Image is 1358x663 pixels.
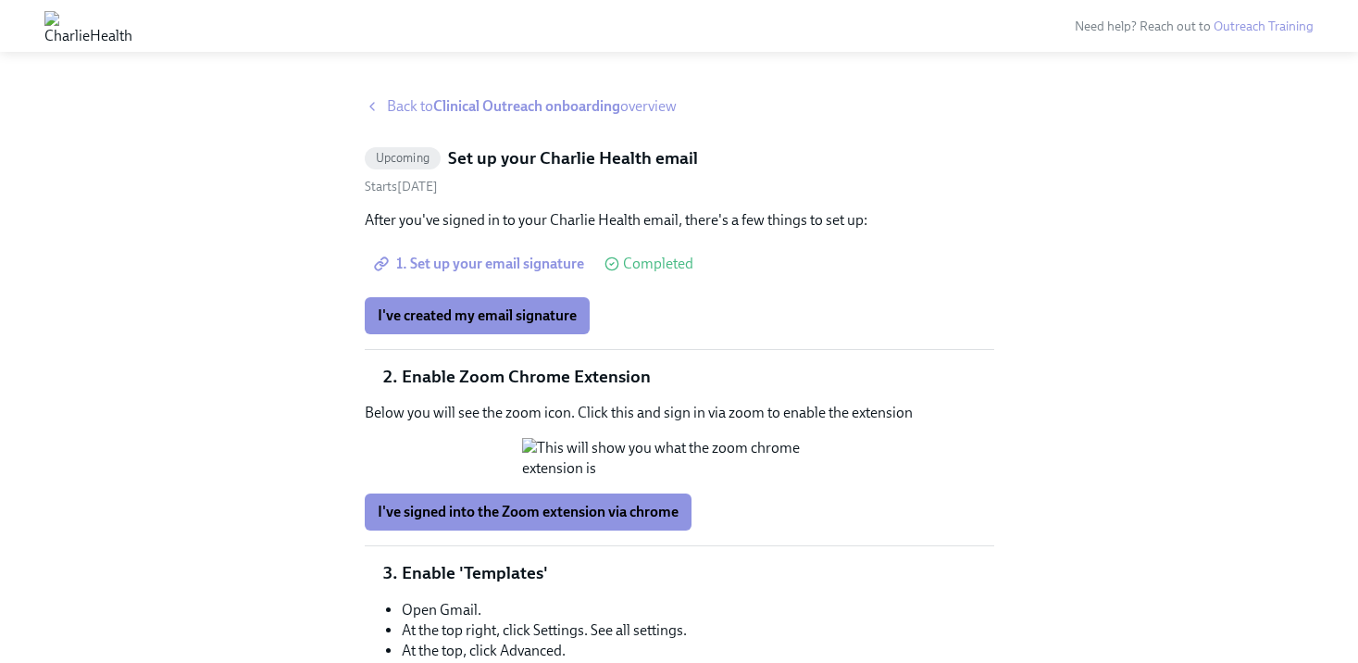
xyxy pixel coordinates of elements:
[365,494,691,531] button: I've signed into the Zoom extension via chrome
[402,561,994,585] li: Enable 'Templates'
[365,403,994,423] p: Below you will see the zoom icon. Click this and sign in via zoom to enable the extension
[378,306,577,325] span: I've created my email signature
[402,641,994,661] li: At the top, click Advanced.
[1214,19,1314,34] a: Outreach Training
[402,365,994,389] li: Enable Zoom Chrome Extension
[623,256,693,271] span: Completed
[365,245,597,282] a: 1. Set up your email signature
[365,96,994,117] a: Back toClinical Outreach onboardingoverview
[402,600,994,620] li: Open Gmail.
[365,297,590,334] button: I've created my email signature
[365,179,438,194] span: Monday, October 6th 2025, 9:00 am
[387,96,677,117] span: Back to overview
[378,503,679,521] span: I've signed into the Zoom extension via chrome
[1075,19,1314,34] span: Need help? Reach out to
[365,210,994,231] p: After you've signed in to your Charlie Health email, there's a few things to set up:
[44,11,132,41] img: CharlieHealth
[522,438,837,479] button: Zoom image
[402,620,994,641] li: At the top right, click Settings. See all settings.
[433,97,620,115] strong: Clinical Outreach onboarding
[378,255,584,273] span: 1. Set up your email signature
[365,151,442,165] span: Upcoming
[448,146,698,170] h5: Set up your Charlie Health email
